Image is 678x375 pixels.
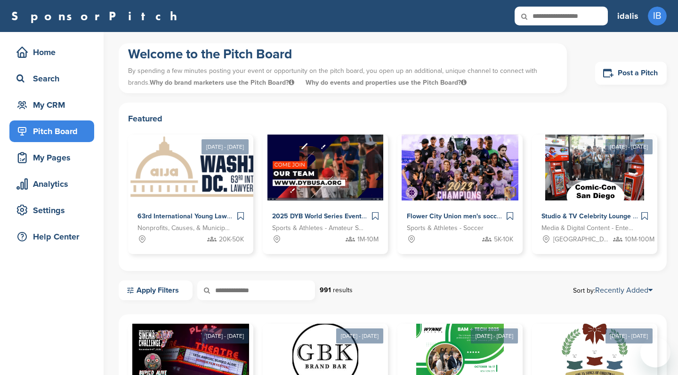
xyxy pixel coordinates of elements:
span: Why do brand marketers use the Pitch Board? [150,79,296,87]
div: [DATE] - [DATE] [202,328,249,343]
a: Sponsorpitch & Flower City Union men's soccer & Flower City 1872 women's soccer Sports & Athletes... [397,135,523,254]
strong: 991 [320,286,331,294]
img: Sponsorpitch & [402,135,519,200]
img: Sponsorpitch & [545,135,644,200]
a: Settings [9,199,94,221]
a: [DATE] - [DATE] Sponsorpitch & 63rd International Young Lawyers' Congress Nonprofits, Causes, & M... [128,120,253,254]
h3: idalis [617,9,638,23]
a: Apply Filters [119,280,193,300]
a: Home [9,41,94,63]
div: Search [14,70,94,87]
h2: Featured [128,112,657,125]
span: Sort by: [573,287,653,294]
div: [DATE] - [DATE] [202,139,249,154]
a: Analytics [9,173,94,195]
span: results [333,286,353,294]
span: 1M-10M [357,234,379,245]
p: By spending a few minutes posting your event or opportunity on the pitch board, you open up an ad... [128,63,557,91]
div: [DATE] - [DATE] [605,139,653,154]
div: Analytics [14,176,94,192]
img: Sponsorpitch & [128,135,315,200]
span: Sports & Athletes - Soccer [407,223,484,233]
span: Why do events and properties use the Pitch Board? [306,79,467,87]
a: Sponsorpitch & 2025 DYB World Series Events Sports & Athletes - Amateur Sports Leagues 1M-10M [263,135,388,254]
a: My Pages [9,147,94,168]
div: [DATE] - [DATE] [605,328,653,343]
span: Sports & Athletes - Amateur Sports Leagues [272,223,364,233]
div: My Pages [14,149,94,166]
img: Sponsorpitch & [267,135,384,200]
a: Post a Pitch [595,62,667,85]
span: 10M-100M [625,234,654,245]
a: Help Center [9,226,94,247]
a: SponsorPitch [11,10,183,22]
span: [GEOGRAPHIC_DATA], [GEOGRAPHIC_DATA] [553,234,611,245]
span: 63rd International Young Lawyers' Congress [137,212,272,220]
div: Home [14,44,94,61]
a: [DATE] - [DATE] Sponsorpitch & Studio & TV Celebrity Lounge @ Comic-Con [GEOGRAPHIC_DATA]. Over 3... [532,120,657,254]
span: Media & Digital Content - Entertainment [541,223,634,233]
div: My CRM [14,96,94,113]
div: Pitch Board [14,123,94,140]
span: 20K-50K [219,234,244,245]
div: Help Center [14,228,94,245]
a: Pitch Board [9,120,94,142]
div: Settings [14,202,94,219]
a: Recently Added [595,286,653,295]
a: idalis [617,6,638,26]
span: Nonprofits, Causes, & Municipalities - Professional Development [137,223,230,233]
div: [DATE] - [DATE] [336,328,383,343]
iframe: Button to launch messaging window [640,337,670,367]
a: My CRM [9,94,94,116]
span: IB [648,7,667,25]
div: [DATE] - [DATE] [471,328,518,343]
span: 5K-10K [494,234,513,245]
span: Flower City Union men's soccer & Flower City 1872 women's soccer [407,212,612,220]
a: Search [9,68,94,89]
h1: Welcome to the Pitch Board [128,46,557,63]
span: 2025 DYB World Series Events [272,212,365,220]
